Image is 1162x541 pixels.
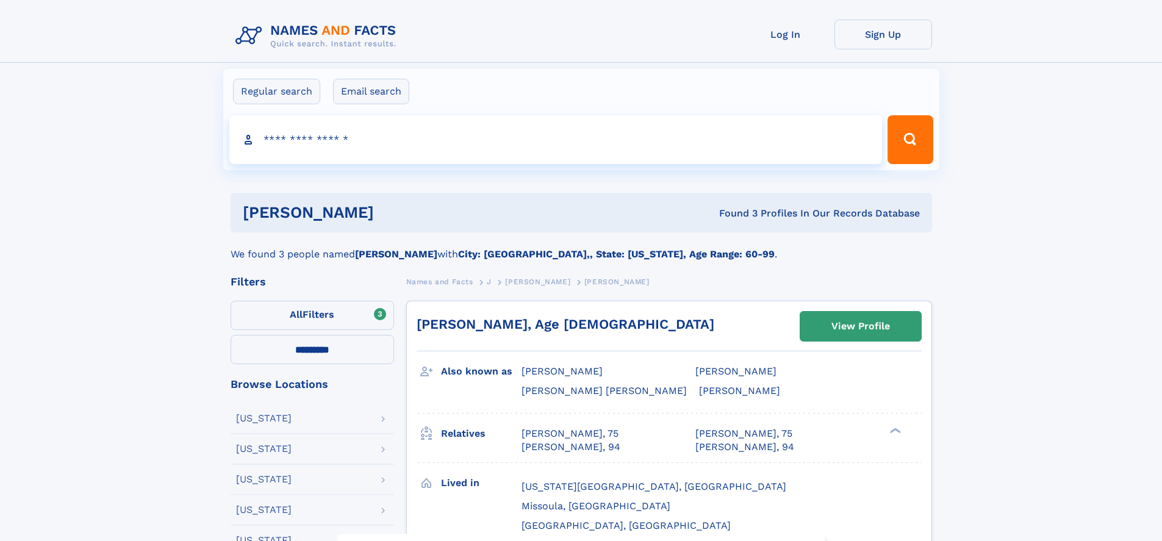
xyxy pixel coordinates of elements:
[231,379,394,390] div: Browse Locations
[695,365,776,377] span: [PERSON_NAME]
[831,312,890,340] div: View Profile
[522,520,731,531] span: [GEOGRAPHIC_DATA], [GEOGRAPHIC_DATA]
[458,248,775,260] b: City: [GEOGRAPHIC_DATA],, State: [US_STATE], Age Range: 60-99
[547,207,920,220] div: Found 3 Profiles In Our Records Database
[505,278,570,286] span: [PERSON_NAME]
[522,481,786,492] span: [US_STATE][GEOGRAPHIC_DATA], [GEOGRAPHIC_DATA]
[355,248,437,260] b: [PERSON_NAME]
[233,79,320,104] label: Regular search
[800,312,921,341] a: View Profile
[441,361,522,382] h3: Also known as
[505,274,570,289] a: [PERSON_NAME]
[584,278,650,286] span: [PERSON_NAME]
[236,505,292,515] div: [US_STATE]
[441,423,522,444] h3: Relatives
[522,427,619,440] a: [PERSON_NAME], 75
[522,440,620,454] a: [PERSON_NAME], 94
[522,500,670,512] span: Missoula, [GEOGRAPHIC_DATA]
[887,426,902,434] div: ❯
[236,414,292,423] div: [US_STATE]
[888,115,933,164] button: Search Button
[417,317,714,332] a: [PERSON_NAME], Age [DEMOGRAPHIC_DATA]
[290,309,303,320] span: All
[487,274,492,289] a: J
[231,20,406,52] img: Logo Names and Facts
[834,20,932,49] a: Sign Up
[695,440,794,454] a: [PERSON_NAME], 94
[229,115,883,164] input: search input
[522,385,687,396] span: [PERSON_NAME] [PERSON_NAME]
[231,276,394,287] div: Filters
[231,301,394,330] label: Filters
[243,205,547,220] h1: [PERSON_NAME]
[737,20,834,49] a: Log In
[695,427,792,440] a: [PERSON_NAME], 75
[236,475,292,484] div: [US_STATE]
[699,385,780,396] span: [PERSON_NAME]
[441,473,522,493] h3: Lived in
[522,365,603,377] span: [PERSON_NAME]
[406,274,473,289] a: Names and Facts
[231,232,932,262] div: We found 3 people named with .
[236,444,292,454] div: [US_STATE]
[487,278,492,286] span: J
[333,79,409,104] label: Email search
